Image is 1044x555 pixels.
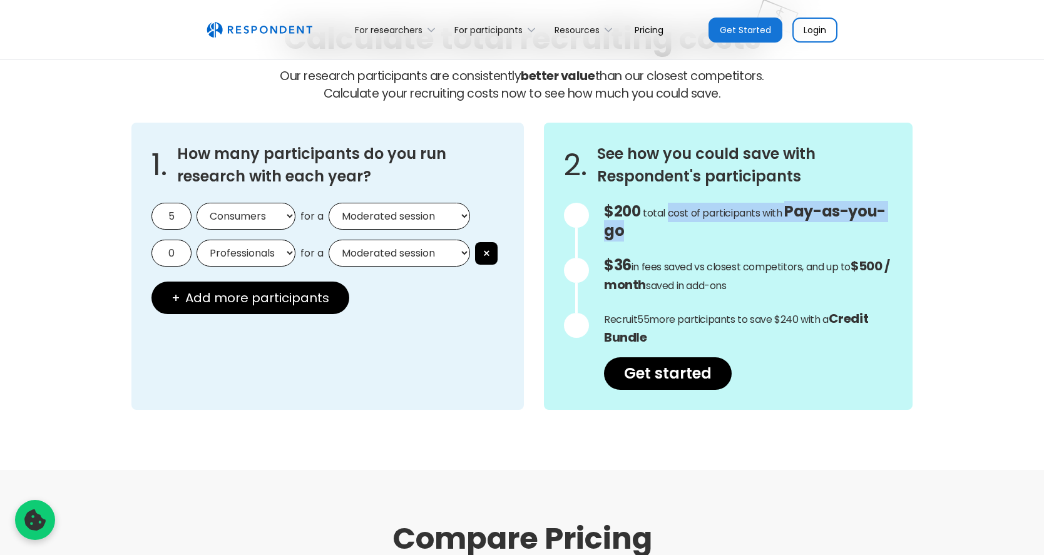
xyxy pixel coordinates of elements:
a: Get started [604,357,732,390]
h3: See how you could save with Respondent's participants [597,143,893,188]
span: 1. [151,159,167,171]
div: For participants [454,24,523,36]
a: Get Started [709,18,782,43]
span: Calculate your recruiting costs now to see how much you could save. [324,85,721,102]
div: For researchers [348,15,448,44]
a: Pricing [625,15,673,44]
p: Our research participants are consistently than our closest competitors. [131,68,913,103]
h3: How many participants do you run research with each year? [177,143,504,188]
a: home [207,22,312,38]
div: For researchers [355,24,422,36]
span: Pay-as-you-go [604,201,886,241]
span: Add more participants [185,292,329,304]
span: 2. [564,159,587,171]
span: for a [300,210,324,223]
strong: $500 / month [604,257,890,293]
span: 55 [637,312,649,327]
strong: better value [521,68,595,84]
div: Resources [555,24,600,36]
div: For participants [448,15,548,44]
a: Login [792,18,837,43]
span: + [171,292,180,304]
button: + Add more participants [151,282,349,314]
p: Recruit more participants to save $240 with a [604,310,893,347]
span: total cost of participants with [643,206,782,220]
span: $36 [604,255,632,275]
button: × [475,242,498,265]
span: for a [300,247,324,260]
p: in fees saved vs closest competitors, and up to saved in add-ons [604,257,893,295]
span: $200 [604,201,640,221]
div: Resources [548,15,625,44]
img: Untitled UI logotext [207,22,312,38]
